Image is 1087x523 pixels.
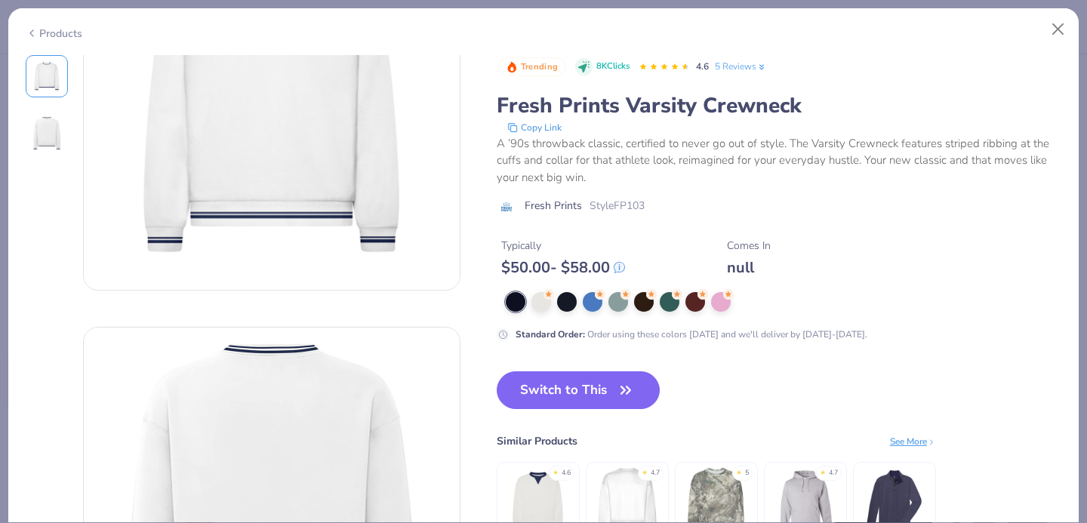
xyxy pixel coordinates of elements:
[501,258,625,277] div: $ 50.00 - $ 58.00
[525,198,582,214] span: Fresh Prints
[715,60,767,73] a: 5 Reviews
[642,468,648,474] div: ★
[829,468,838,478] div: 4.7
[503,120,566,135] button: copy to clipboard
[590,198,645,214] span: Style FP103
[498,57,566,77] button: Badge Button
[890,435,936,448] div: See More
[727,238,771,254] div: Comes In
[26,26,82,42] div: Products
[553,468,559,474] div: ★
[497,135,1062,186] div: A ’90s throwback classic, certified to never go out of style. The Varsity Crewneck features strip...
[727,258,771,277] div: null
[501,238,625,254] div: Typically
[696,60,709,72] span: 4.6
[516,328,585,340] strong: Standard Order :
[497,201,517,213] img: brand logo
[651,468,660,478] div: 4.7
[736,468,742,474] div: ★
[497,433,577,449] div: Similar Products
[506,61,518,73] img: Trending sort
[1044,15,1073,44] button: Close
[29,115,65,152] img: Back
[521,63,558,71] span: Trending
[820,468,826,474] div: ★
[745,468,749,478] div: 5
[596,60,630,73] span: 8K Clicks
[516,328,867,341] div: Order using these colors [DATE] and we'll deliver by [DATE]-[DATE].
[497,91,1062,120] div: Fresh Prints Varsity Crewneck
[639,55,690,79] div: 4.6 Stars
[29,58,65,94] img: Front
[562,468,571,478] div: 4.6
[497,371,661,409] button: Switch to This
